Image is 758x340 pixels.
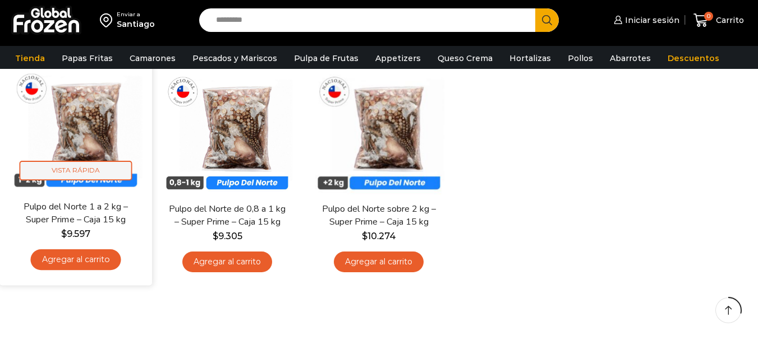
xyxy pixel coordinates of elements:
[362,231,367,241] span: $
[622,15,679,26] span: Iniciar sesión
[562,48,599,69] a: Pollos
[167,203,288,229] a: Pulpo del Norte de 0,8 a 1 kg – Super Prime – Caja 15 kg
[56,48,118,69] a: Papas Fritas
[432,48,498,69] a: Queso Crema
[713,15,744,26] span: Carrito
[370,48,426,69] a: Appetizers
[117,18,155,30] div: Santiago
[504,48,557,69] a: Hortalizas
[100,11,117,30] img: address-field-icon.svg
[15,200,137,226] a: Pulpo del Norte 1 a 2 kg – Super Prime – Caja 15 kg
[362,231,396,241] bdi: 10.274
[182,251,272,272] a: Agregar al carrito: “Pulpo del Norte de 0,8 a 1 kg - Super Prime - Caja 15 kg”
[611,9,679,31] a: Iniciar sesión
[691,7,747,34] a: 0 Carrito
[117,11,155,18] div: Enviar a
[662,48,725,69] a: Descuentos
[124,48,181,69] a: Camarones
[213,231,218,241] span: $
[187,48,283,69] a: Pescados y Mariscos
[288,48,364,69] a: Pulpa de Frutas
[318,203,439,229] a: Pulpo del Norte sobre 2 kg – Super Prime – Caja 15 kg
[10,48,50,69] a: Tienda
[535,8,559,32] button: Search button
[213,231,242,241] bdi: 9.305
[604,48,656,69] a: Abarrotes
[704,12,713,21] span: 0
[31,249,121,270] a: Agregar al carrito: “Pulpo del Norte 1 a 2 kg - Super Prime - Caja 15 kg”
[61,229,67,239] span: $
[334,251,424,272] a: Agregar al carrito: “Pulpo del Norte sobre 2 kg - Super Prime - Caja 15 kg”
[61,229,90,239] bdi: 9.597
[20,161,132,180] span: Vista Rápida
